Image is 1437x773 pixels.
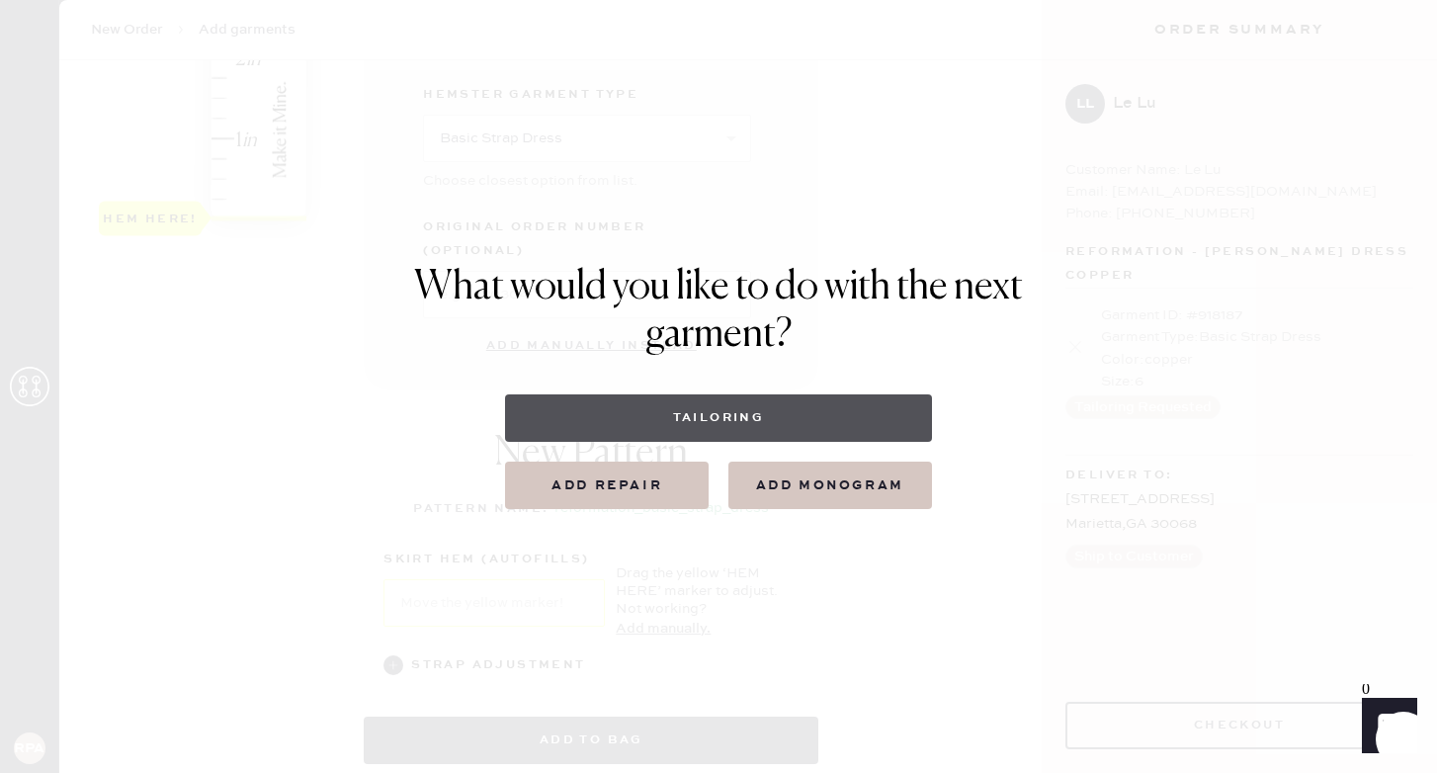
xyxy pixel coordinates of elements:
[414,264,1023,359] h1: What would you like to do with the next garment?
[728,462,932,509] button: add monogram
[505,462,709,509] button: Add repair
[505,394,931,442] button: Tailoring
[1343,684,1428,769] iframe: Front Chat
